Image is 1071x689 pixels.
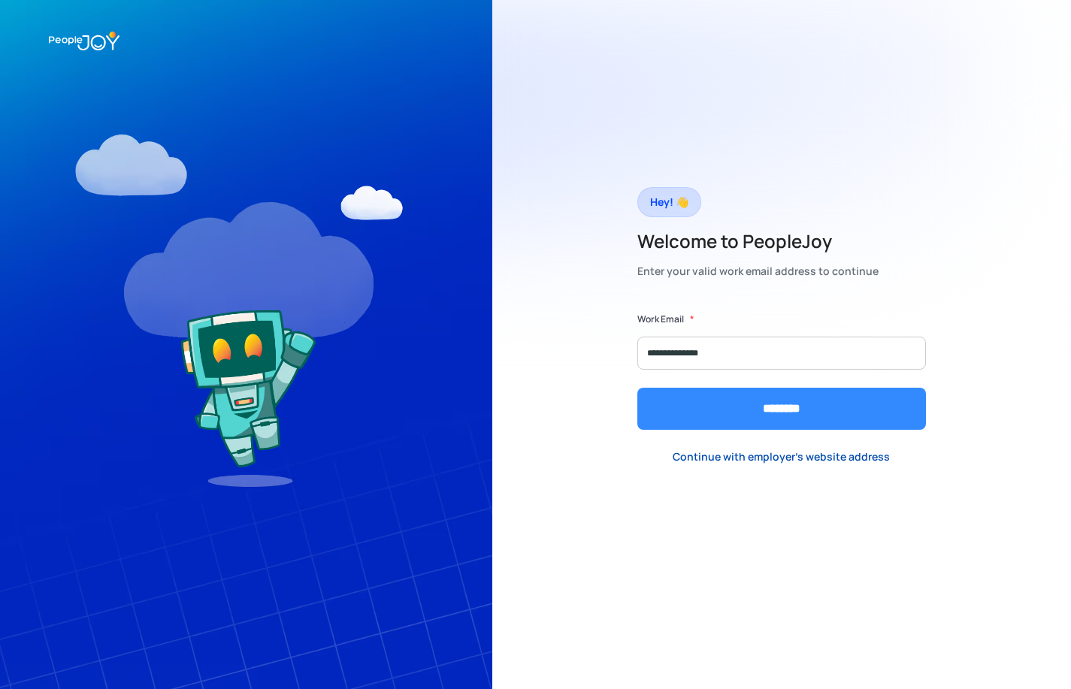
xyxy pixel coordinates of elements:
[650,192,688,213] div: Hey! 👋
[661,441,902,472] a: Continue with employer's website address
[637,312,926,430] form: Form
[637,261,879,282] div: Enter your valid work email address to continue
[637,312,684,327] label: Work Email
[637,229,879,253] h2: Welcome to PeopleJoy
[673,449,890,464] div: Continue with employer's website address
